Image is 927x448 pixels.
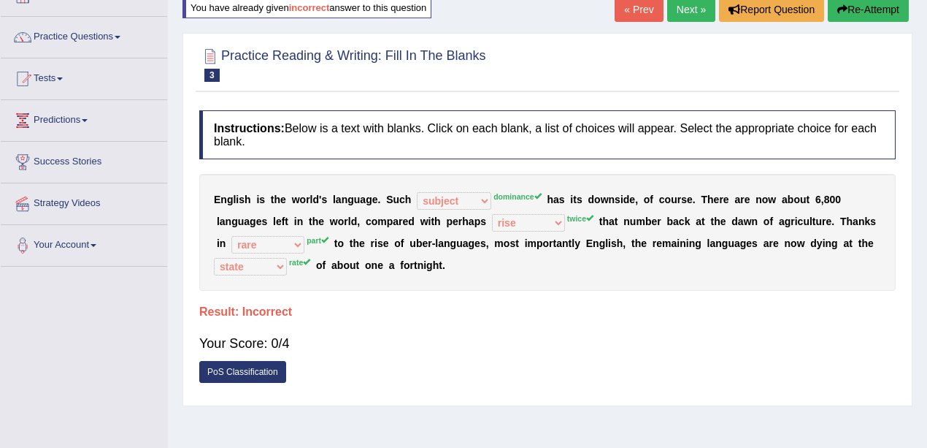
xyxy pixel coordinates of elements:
[635,238,642,249] b: h
[763,238,769,249] b: a
[817,238,823,249] b: y
[769,238,772,249] b: r
[710,216,714,227] b: t
[840,216,847,227] b: T
[858,216,865,227] b: n
[630,216,636,227] b: u
[515,238,519,249] b: t
[831,238,838,249] b: g
[1,142,167,178] a: Success Stories
[509,238,515,249] b: s
[543,238,550,249] b: o
[214,194,220,205] b: E
[547,194,553,205] b: h
[651,216,657,227] b: e
[752,238,758,249] b: s
[602,216,609,227] b: h
[220,194,227,205] b: n
[577,194,582,205] b: s
[562,238,569,249] b: n
[431,216,434,227] b: t
[861,238,868,249] b: h
[868,238,874,249] b: e
[695,238,701,249] b: g
[608,238,611,249] b: i
[366,216,372,227] b: c
[377,216,386,227] b: m
[599,238,606,249] b: g
[356,259,360,271] b: t
[261,216,267,227] b: s
[404,259,410,271] b: o
[271,194,274,205] b: t
[274,194,281,205] b: h
[393,216,399,227] b: a
[635,194,638,205] b: ,
[372,216,378,227] b: o
[428,238,431,249] b: r
[641,238,647,249] b: e
[671,194,677,205] b: u
[601,194,609,205] b: w
[226,216,232,227] b: n
[434,216,441,227] b: h
[409,238,416,249] b: u
[214,122,285,134] b: Instructions:
[707,194,714,205] b: h
[220,216,226,227] b: a
[768,194,776,205] b: w
[816,216,823,227] b: u
[662,238,671,249] b: m
[333,194,336,205] b: l
[728,238,734,249] b: u
[807,194,810,205] b: t
[435,238,438,249] b: l
[672,238,677,249] b: a
[439,259,442,271] b: t
[217,216,220,227] b: l
[318,216,324,227] b: e
[826,216,832,227] b: e
[292,194,300,205] b: w
[609,194,615,205] b: n
[858,238,862,249] b: t
[428,216,431,227] b: i
[707,238,710,249] b: l
[403,216,409,227] b: e
[574,238,580,249] b: y
[342,194,348,205] b: n
[843,238,849,249] b: a
[399,194,405,205] b: c
[773,238,779,249] b: e
[693,194,696,205] b: .
[351,216,358,227] b: d
[812,216,816,227] b: t
[570,194,573,205] b: i
[420,216,428,227] b: w
[797,238,805,249] b: w
[273,216,276,227] b: l
[350,259,356,271] b: u
[408,216,415,227] b: d
[791,216,794,227] b: r
[310,194,313,205] b: l
[689,238,696,249] b: n
[763,216,770,227] b: o
[357,216,360,227] b: ,
[204,69,220,82] span: 3
[453,216,458,227] b: e
[572,238,574,249] b: l
[746,238,752,249] b: e
[831,216,834,227] b: .
[306,194,309,205] b: r
[289,2,330,13] b: incorrect
[536,238,543,249] b: p
[474,238,480,249] b: e
[343,259,350,271] b: o
[824,194,830,205] b: 8
[227,194,234,205] b: g
[474,216,481,227] b: p
[494,238,503,249] b: m
[720,216,726,227] b: e
[347,194,354,205] b: g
